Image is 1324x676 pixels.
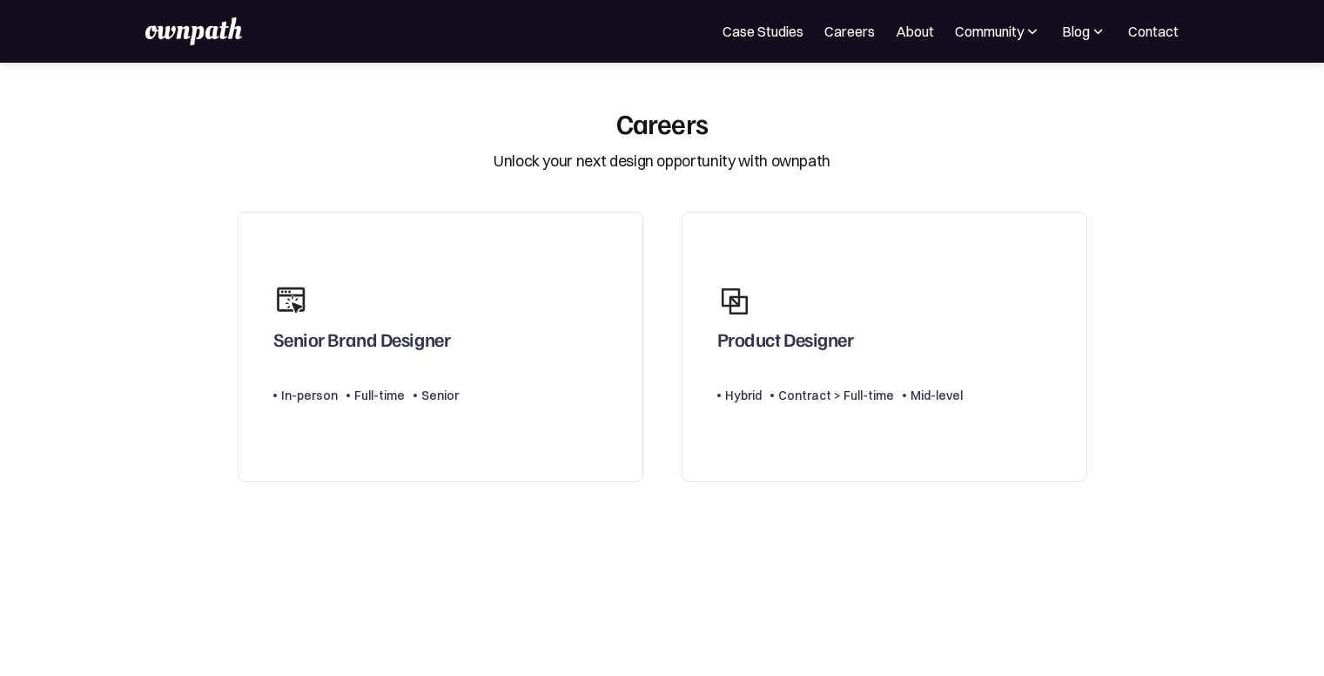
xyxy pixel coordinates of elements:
[911,385,963,406] div: Mid-level
[955,21,1024,42] div: Community
[824,21,875,42] a: Careers
[1128,21,1179,42] a: Contact
[955,21,1041,42] div: Community
[896,21,934,42] a: About
[616,106,709,139] div: Careers
[682,212,1087,483] a: Product DesignerHybridContract > Full-timeMid-level
[273,328,451,359] div: Senior Brand Designer
[717,328,854,359] div: Product Designer
[1062,21,1090,42] div: Blog
[778,385,894,406] div: Contract > Full-time
[421,385,459,406] div: Senior
[281,385,338,406] div: In-person
[494,150,830,172] div: Unlock your next design opportunity with ownpath
[725,385,762,406] div: Hybrid
[354,385,405,406] div: Full-time
[238,212,643,483] a: Senior Brand DesignerIn-personFull-timeSenior
[1062,21,1107,42] div: Blog
[722,21,803,42] a: Case Studies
